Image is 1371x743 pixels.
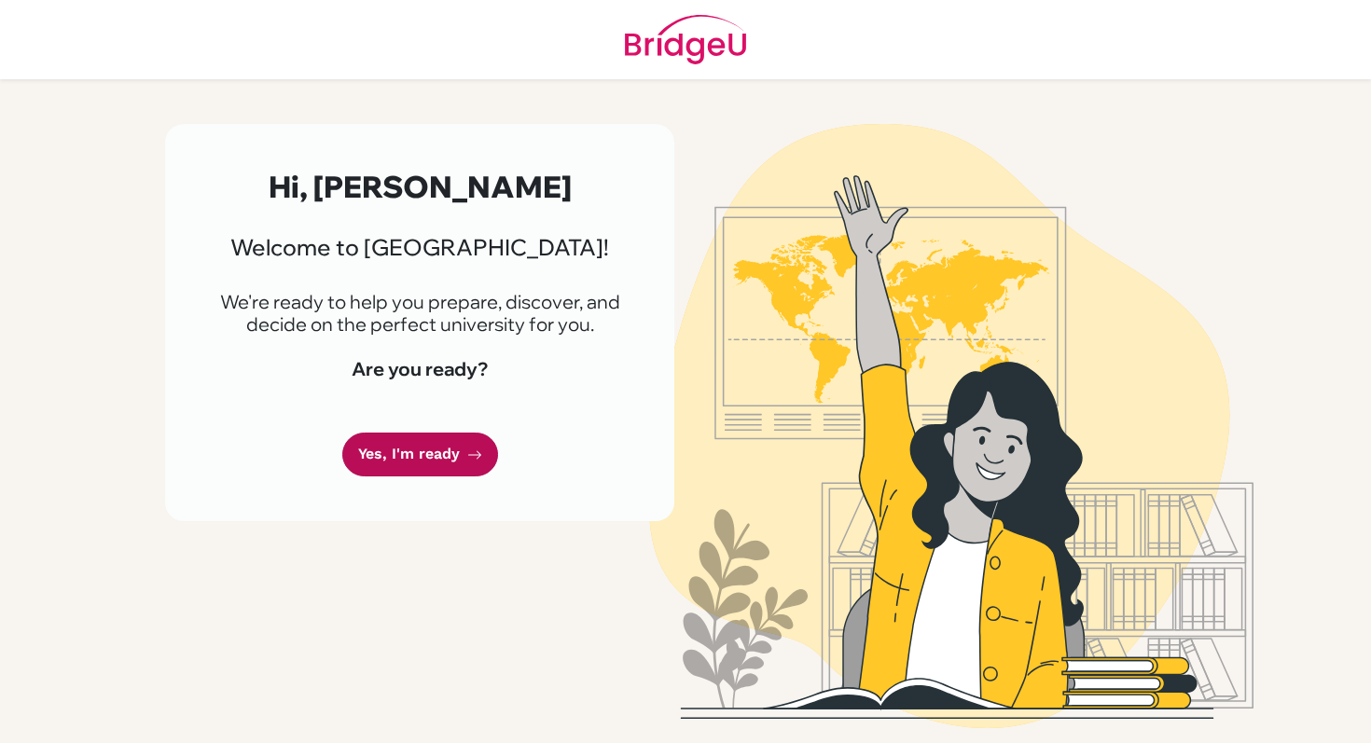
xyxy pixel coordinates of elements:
h4: Are you ready? [210,358,630,380]
h2: Hi, [PERSON_NAME] [210,169,630,204]
p: We're ready to help you prepare, discover, and decide on the perfect university for you. [210,291,630,336]
a: Yes, I'm ready [342,433,498,476]
h3: Welcome to [GEOGRAPHIC_DATA]! [210,234,630,261]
